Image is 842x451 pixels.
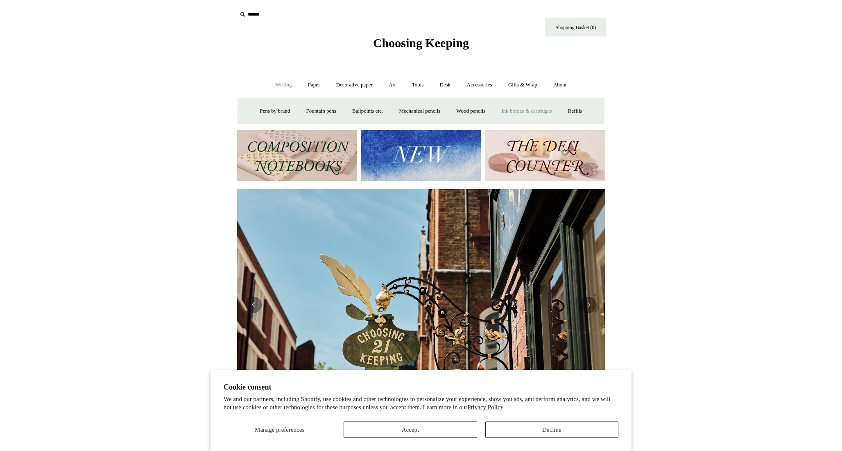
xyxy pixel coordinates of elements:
[545,18,607,36] a: Shopping Basket (0)
[301,74,328,96] a: Paper
[494,100,559,122] a: Ink bottles & cartridges
[485,422,618,438] button: Decline
[237,130,357,181] img: 202302 Composition ledgers.jpg__PID:69722ee6-fa44-49dd-a067-31375e5d54ec
[373,36,469,50] span: Choosing Keeping
[361,130,481,181] img: New.jpg__PID:f73bdf93-380a-4a35-bcfe-7823039498e1
[255,426,304,433] span: Manage preferences
[392,100,448,122] a: Mechanical pencils
[561,100,590,122] a: Refills
[299,100,343,122] a: Fountain pens
[224,383,618,392] h2: Cookie consent
[329,74,380,96] a: Decorative paper
[459,74,500,96] a: Accessories
[449,100,493,122] a: Wood pencils
[245,297,262,313] button: Previous
[467,404,503,410] a: Privacy Policy
[373,43,469,48] a: Choosing Keeping
[268,74,299,96] a: Writing
[344,422,477,438] button: Accept
[253,100,298,122] a: Pens by brand
[546,74,574,96] a: About
[580,297,597,313] button: Next
[485,130,605,181] img: The Deli Counter
[501,74,545,96] a: Gifts & Wrap
[345,100,390,122] a: Ballpoints etc.
[224,422,335,438] button: Manage preferences
[224,395,618,411] p: We and our partners, including Shopify, use cookies and other technologies to personalize your ex...
[405,74,431,96] a: Tools
[237,189,605,420] img: Copyright Choosing Keeping 20190711 LS Homepage 7.jpg__PID:4c49fdcc-9d5f-40e8-9753-f5038b35abb7
[381,74,403,96] a: Art
[432,74,458,96] a: Desk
